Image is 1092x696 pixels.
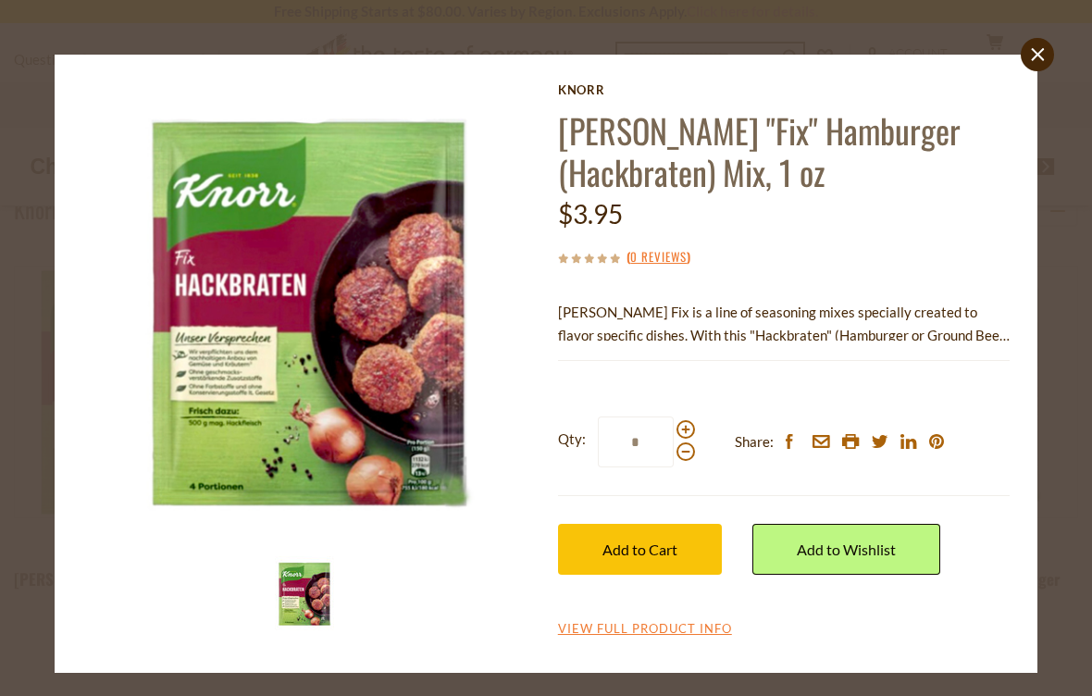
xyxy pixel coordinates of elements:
[558,621,732,638] a: View Full Product Info
[598,416,674,467] input: Qty:
[558,82,1010,97] a: Knorr
[558,198,623,230] span: $3.95
[558,524,722,575] button: Add to Cart
[558,428,586,451] strong: Qty:
[752,524,940,575] a: Add to Wishlist
[82,82,535,535] img: Knorr "Fix" Hamburger (Hackbraten) Mix, 1 oz
[627,247,690,266] span: ( )
[735,430,774,454] span: Share:
[630,247,687,267] a: 0 Reviews
[558,106,961,196] a: [PERSON_NAME] "Fix" Hamburger (Hackbraten) Mix, 1 oz
[602,541,677,558] span: Add to Cart
[267,556,341,630] img: Knorr "Fix" Hamburger (Hackbraten) Mix, 1 oz
[558,301,1010,347] p: [PERSON_NAME] Fix is a line of seasoning mixes specially created to flavor specific dishes. With ...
